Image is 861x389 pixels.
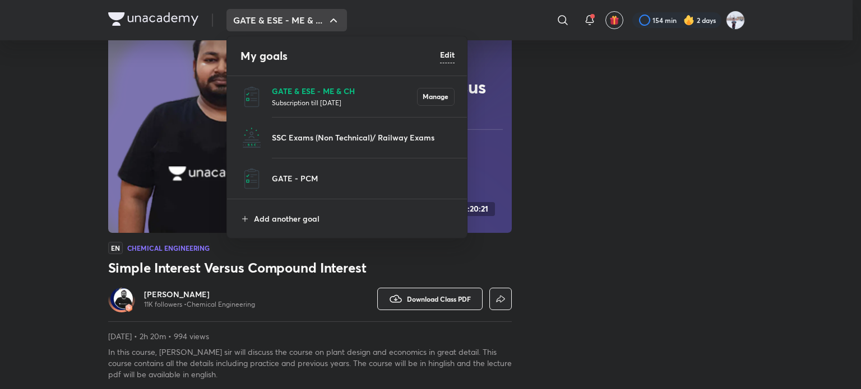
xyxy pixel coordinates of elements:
[240,86,263,108] img: GATE & ESE - ME & CH
[272,132,455,143] p: SSC Exams (Non Technical)/ Railway Exams
[272,172,455,184] p: GATE - PCM
[272,97,417,108] p: Subscription till [DATE]
[440,49,455,60] h6: Edit
[240,167,263,190] img: GATE - PCM
[254,213,455,224] p: Add another goal
[240,126,263,149] img: SSC Exams (Non Technical)/ Railway Exams
[272,85,417,97] p: GATE & ESE - ME & CH
[240,48,440,64] h4: My goals
[417,88,455,106] button: Manage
